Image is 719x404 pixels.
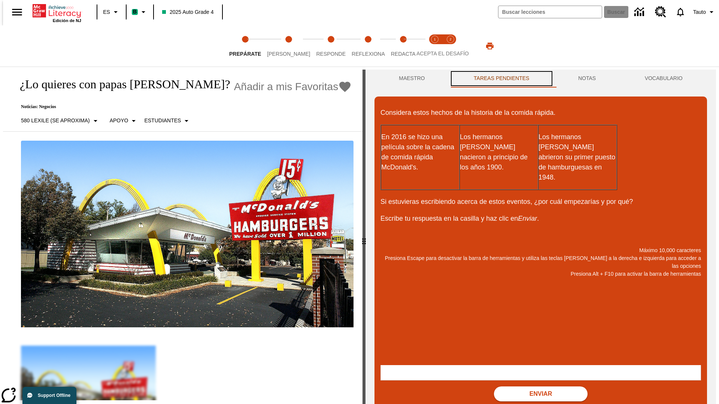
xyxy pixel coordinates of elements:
[267,51,310,57] span: [PERSON_NAME]
[630,2,650,22] a: Centro de información
[261,25,316,67] button: Lee step 2 of 5
[380,108,701,118] p: Considera estos hechos de la historia de la comida rápida.
[650,2,671,22] a: Centro de recursos, Se abrirá en una pestaña nueva.
[133,7,137,16] span: B
[478,39,502,53] button: Imprimir
[424,25,446,67] button: Acepta el desafío lee step 1 of 2
[3,6,109,13] body: Máximo 10,000 caracteres Presiona Escape para desactivar la barra de herramientas y utiliza las t...
[21,141,354,328] img: Uno de los primeros locales de McDonald's, con el icónico letrero rojo y los arcos amarillos.
[107,114,142,128] button: Tipo de apoyo, Apoyo
[416,50,469,56] span: ACEPTA EL DESAFÍO
[374,70,449,88] button: Maestro
[234,80,352,93] button: Añadir a mis Favoritas - ¿Lo quieres con papas fritas?
[380,254,701,270] p: Presiona Escape para desactivar la barra de herramientas y utiliza las teclas [PERSON_NAME] a la ...
[12,104,352,110] p: Noticias: Negocios
[385,25,422,67] button: Redacta step 5 of 5
[144,117,181,125] p: Estudiantes
[316,51,346,57] span: Responde
[518,215,537,222] em: Enviar
[310,25,352,67] button: Responde step 3 of 5
[53,18,81,23] span: Edición de NJ
[693,8,706,16] span: Tauto
[223,25,267,67] button: Prepárate step 1 of 5
[494,386,588,401] button: Enviar
[539,132,616,183] p: Los hermanos [PERSON_NAME] abrieron su primer puesto de hamburguesas en 1948.
[129,5,151,19] button: Boost El color de la clase es verde menta. Cambiar el color de la clase.
[141,114,194,128] button: Seleccionar estudiante
[381,132,459,172] p: En 2016 se hizo una película sobre la cadena de comida rápida McDonald's.
[162,8,214,16] span: 2025 Auto Grade 4
[380,197,701,207] p: Si estuvieras escribiendo acerca de estos eventos, ¿por cuál empezarías y por qué?
[671,2,690,22] a: Notificaciones
[440,25,461,67] button: Acepta el desafío contesta step 2 of 2
[690,5,719,19] button: Perfil/Configuración
[365,70,716,404] div: activity
[460,132,538,172] p: Los hermanos [PERSON_NAME] nacieron a principio de los años 1900.
[110,117,128,125] p: Apoyo
[18,114,103,128] button: Seleccione Lexile, 580 Lexile (Se aproxima)
[434,37,436,41] text: 1
[38,393,70,398] span: Support Offline
[33,3,81,23] div: Portada
[234,81,339,93] span: Añadir a mis Favoritas
[3,70,362,400] div: reading
[391,51,416,57] span: Redacta
[449,37,451,41] text: 2
[498,6,602,18] input: Buscar campo
[380,270,701,278] p: Presiona Alt + F10 para activar la barra de herramientas
[362,70,365,404] div: Pulsa la tecla de intro o la barra espaciadora y luego presiona las flechas de derecha e izquierd...
[12,77,230,91] h1: ¿Lo quieres con papas [PERSON_NAME]?
[352,51,385,57] span: Reflexiona
[554,70,621,88] button: NOTAS
[620,70,707,88] button: VOCABULARIO
[6,1,28,23] button: Abrir el menú lateral
[21,117,90,125] p: 580 Lexile (Se aproxima)
[100,5,124,19] button: Lenguaje: ES, Selecciona un idioma
[103,8,110,16] span: ES
[449,70,554,88] button: TAREAS PENDIENTES
[374,70,707,88] div: Instructional Panel Tabs
[22,387,76,404] button: Support Offline
[229,51,261,57] span: Prepárate
[380,214,701,224] p: Escribe tu respuesta en la casilla y haz clic en .
[346,25,391,67] button: Reflexiona step 4 of 5
[380,247,701,254] p: Máximo 10,000 caracteres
